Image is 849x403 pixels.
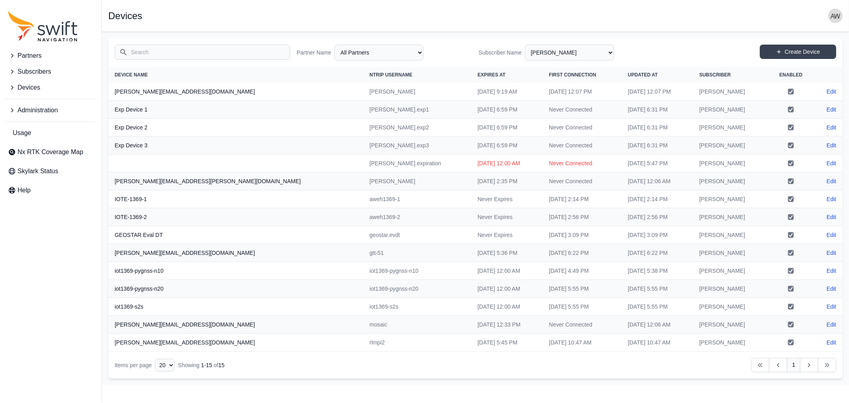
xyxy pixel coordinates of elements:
[471,155,543,172] td: [DATE] 12:00 AM
[827,123,836,131] a: Edit
[828,9,843,23] img: user photo
[787,358,800,372] a: 1
[334,45,424,61] select: Partner Name
[363,208,471,226] td: aweh1369-2
[543,155,621,172] td: Never Connected
[5,80,97,96] button: Devices
[178,361,224,369] div: Showing of
[693,244,768,262] td: [PERSON_NAME]
[543,172,621,190] td: Never Connected
[115,362,152,368] span: Items per page
[622,226,693,244] td: [DATE] 3:09 PM
[471,137,543,155] td: [DATE] 6:59 PM
[827,88,836,96] a: Edit
[108,244,363,262] th: [PERSON_NAME][EMAIL_ADDRESS][DOMAIN_NAME]
[827,213,836,221] a: Edit
[543,316,621,334] td: Never Connected
[18,67,51,76] span: Subscribers
[543,226,621,244] td: [DATE] 3:09 PM
[525,45,614,61] select: Subscriber
[768,67,814,83] th: Enabled
[108,190,363,208] th: IOTE-1369-1
[827,285,836,293] a: Edit
[693,119,768,137] td: [PERSON_NAME]
[108,334,363,352] th: [PERSON_NAME][EMAIL_ADDRESS][DOMAIN_NAME]
[827,177,836,185] a: Edit
[622,262,693,280] td: [DATE] 5:38 PM
[363,244,471,262] td: gtt-51
[827,106,836,113] a: Edit
[693,101,768,119] td: [PERSON_NAME]
[622,316,693,334] td: [DATE] 12:06 AM
[827,231,836,239] a: Edit
[471,280,543,298] td: [DATE] 12:00 AM
[479,49,522,57] label: Subscriber Name
[543,208,621,226] td: [DATE] 2:56 PM
[622,137,693,155] td: [DATE] 6:31 PM
[297,49,331,57] label: Partner Name
[622,119,693,137] td: [DATE] 6:31 PM
[108,352,843,379] nav: Table navigation
[827,338,836,346] a: Edit
[622,280,693,298] td: [DATE] 5:55 PM
[363,155,471,172] td: [PERSON_NAME].expiration
[471,226,543,244] td: Never Expires
[363,316,471,334] td: mosaic
[108,226,363,244] th: GEOSTAR Eval DT
[543,119,621,137] td: Never Connected
[5,182,97,198] a: Help
[18,106,58,115] span: Administration
[622,334,693,352] td: [DATE] 10:47 AM
[18,166,58,176] span: Skylark Status
[363,83,471,101] td: [PERSON_NAME]
[115,45,290,60] input: Search
[363,226,471,244] td: geostar.evdt
[108,316,363,334] th: [PERSON_NAME][EMAIL_ADDRESS][DOMAIN_NAME]
[471,101,543,119] td: [DATE] 6:59 PM
[471,83,543,101] td: [DATE] 9:19 AM
[543,101,621,119] td: Never Connected
[827,321,836,329] a: Edit
[18,83,40,92] span: Devices
[5,48,97,64] button: Partners
[5,163,97,179] a: Skylark Status
[363,172,471,190] td: [PERSON_NAME]
[827,267,836,275] a: Edit
[827,141,836,149] a: Edit
[108,172,363,190] th: [PERSON_NAME][EMAIL_ADDRESS][PERSON_NAME][DOMAIN_NAME]
[693,334,768,352] td: [PERSON_NAME]
[471,172,543,190] td: [DATE] 2:35 PM
[363,119,471,137] td: [PERSON_NAME].exp2
[622,208,693,226] td: [DATE] 2:56 PM
[108,119,363,137] th: Exp Device 2
[363,101,471,119] td: [PERSON_NAME].exp1
[363,190,471,208] td: aweh1369-1
[363,298,471,316] td: iot1369-s2s
[471,262,543,280] td: [DATE] 12:00 AM
[471,190,543,208] td: Never Expires
[108,101,363,119] th: Exp Device 1
[471,334,543,352] td: [DATE] 5:45 PM
[622,190,693,208] td: [DATE] 2:14 PM
[543,334,621,352] td: [DATE] 10:47 AM
[622,244,693,262] td: [DATE] 6:22 PM
[693,208,768,226] td: [PERSON_NAME]
[693,67,768,83] th: Subscriber
[827,303,836,311] a: Edit
[693,262,768,280] td: [PERSON_NAME]
[18,186,31,195] span: Help
[108,262,363,280] th: iot1369-pygnss-n10
[693,316,768,334] td: [PERSON_NAME]
[108,298,363,316] th: iot1369-s2s
[693,190,768,208] td: [PERSON_NAME]
[471,119,543,137] td: [DATE] 6:59 PM
[827,159,836,167] a: Edit
[108,11,142,21] h1: Devices
[5,144,97,160] a: Nx RTK Coverage Map
[693,280,768,298] td: [PERSON_NAME]
[827,249,836,257] a: Edit
[543,137,621,155] td: Never Connected
[5,102,97,118] button: Administration
[219,362,225,368] span: 15
[693,137,768,155] td: [PERSON_NAME]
